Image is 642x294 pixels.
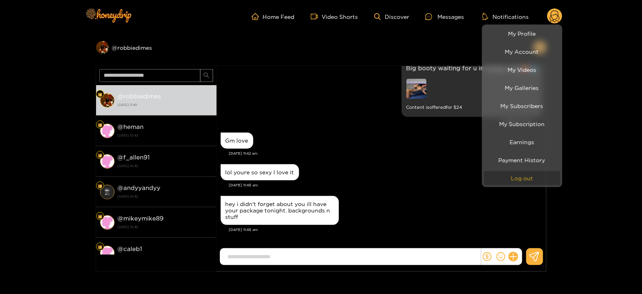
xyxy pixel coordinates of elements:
[484,171,560,185] button: Log out
[484,135,560,149] a: Earnings
[484,45,560,59] a: My Account
[484,99,560,113] a: My Subscribers
[484,27,560,41] a: My Profile
[484,117,560,131] a: My Subscription
[484,153,560,167] a: Payment History
[484,63,560,77] a: My Videos
[484,81,560,95] a: My Galleries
